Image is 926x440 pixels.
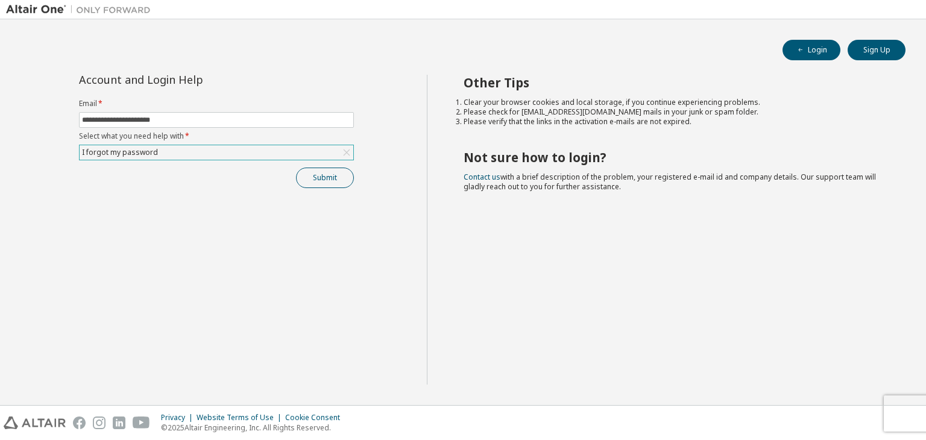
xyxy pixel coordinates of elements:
img: Altair One [6,4,157,16]
a: Contact us [464,172,500,182]
label: Select what you need help with [79,131,354,141]
li: Please check for [EMAIL_ADDRESS][DOMAIN_NAME] mails in your junk or spam folder. [464,107,884,117]
img: instagram.svg [93,416,106,429]
div: Account and Login Help [79,75,299,84]
div: Privacy [161,413,197,423]
button: Sign Up [848,40,906,60]
p: © 2025 Altair Engineering, Inc. All Rights Reserved. [161,423,347,433]
button: Login [783,40,840,60]
h2: Not sure how to login? [464,149,884,165]
span: with a brief description of the problem, your registered e-mail id and company details. Our suppo... [464,172,876,192]
img: linkedin.svg [113,416,125,429]
img: facebook.svg [73,416,86,429]
img: altair_logo.svg [4,416,66,429]
div: Cookie Consent [285,413,347,423]
img: youtube.svg [133,416,150,429]
label: Email [79,99,354,108]
div: I forgot my password [80,145,353,160]
li: Clear your browser cookies and local storage, if you continue experiencing problems. [464,98,884,107]
button: Submit [296,168,354,188]
div: I forgot my password [80,146,160,159]
div: Website Terms of Use [197,413,285,423]
li: Please verify that the links in the activation e-mails are not expired. [464,117,884,127]
h2: Other Tips [464,75,884,90]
